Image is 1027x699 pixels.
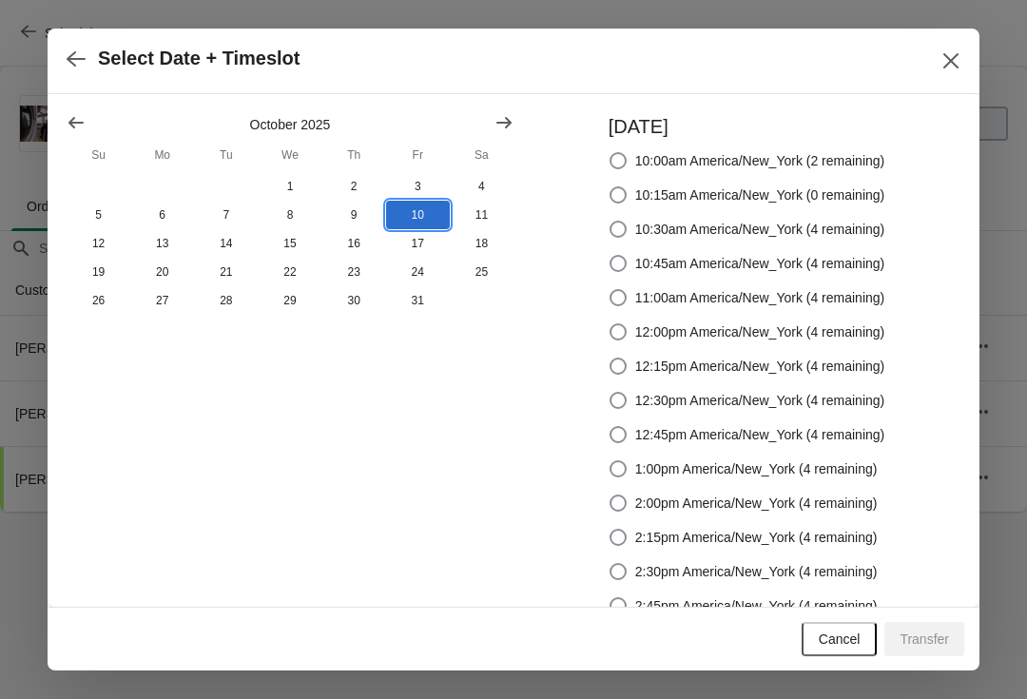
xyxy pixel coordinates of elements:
th: Tuesday [194,138,258,172]
button: Thursday October 16 2025 [322,229,386,258]
span: 1:00pm America/New_York (4 remaining) [635,459,878,478]
button: Tuesday October 7 2025 [194,201,258,229]
button: Wednesday October 8 2025 [258,201,321,229]
button: Show next month, November 2025 [487,106,521,140]
span: 10:30am America/New_York (4 remaining) [635,220,885,239]
button: Wednesday October 1 2025 [258,172,321,201]
span: 12:45pm America/New_York (4 remaining) [635,425,885,444]
button: Show previous month, September 2025 [59,106,93,140]
h2: Select Date + Timeslot [98,48,300,69]
h3: [DATE] [609,113,885,140]
button: Tuesday October 14 2025 [194,229,258,258]
button: Monday October 27 2025 [130,286,194,315]
span: 12:00pm America/New_York (4 remaining) [635,322,885,341]
span: 12:15pm America/New_York (4 remaining) [635,357,885,376]
span: 2:15pm America/New_York (4 remaining) [635,528,878,547]
button: Friday October 17 2025 [386,229,450,258]
th: Thursday [322,138,386,172]
span: 10:45am America/New_York (4 remaining) [635,254,885,273]
button: Friday October 10 2025 [386,201,450,229]
th: Sunday [67,138,130,172]
button: Friday October 31 2025 [386,286,450,315]
button: Thursday October 23 2025 [322,258,386,286]
button: Friday October 24 2025 [386,258,450,286]
span: Cancel [819,631,861,647]
button: Monday October 20 2025 [130,258,194,286]
span: 2:00pm America/New_York (4 remaining) [635,494,878,513]
button: Saturday October 18 2025 [450,229,513,258]
span: 2:45pm America/New_York (4 remaining) [635,596,878,615]
button: Thursday October 30 2025 [322,286,386,315]
button: Close [934,44,968,78]
button: Friday October 3 2025 [386,172,450,201]
button: Wednesday October 29 2025 [258,286,321,315]
button: Tuesday October 21 2025 [194,258,258,286]
th: Monday [130,138,194,172]
span: 2:30pm America/New_York (4 remaining) [635,562,878,581]
span: 11:00am America/New_York (4 remaining) [635,288,885,307]
button: Sunday October 26 2025 [67,286,130,315]
th: Friday [386,138,450,172]
button: Monday October 6 2025 [130,201,194,229]
span: 10:15am America/New_York (0 remaining) [635,185,885,204]
button: Thursday October 2 2025 [322,172,386,201]
button: Sunday October 19 2025 [67,258,130,286]
button: Monday October 13 2025 [130,229,194,258]
span: 12:30pm America/New_York (4 remaining) [635,391,885,410]
button: Wednesday October 22 2025 [258,258,321,286]
button: Wednesday October 15 2025 [258,229,321,258]
button: Sunday October 5 2025 [67,201,130,229]
button: Thursday October 9 2025 [322,201,386,229]
th: Wednesday [258,138,321,172]
button: Tuesday October 28 2025 [194,286,258,315]
button: Saturday October 11 2025 [450,201,513,229]
button: Sunday October 12 2025 [67,229,130,258]
button: Cancel [802,622,878,656]
th: Saturday [450,138,513,172]
span: 10:00am America/New_York (2 remaining) [635,151,885,170]
button: Saturday October 4 2025 [450,172,513,201]
button: Saturday October 25 2025 [450,258,513,286]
